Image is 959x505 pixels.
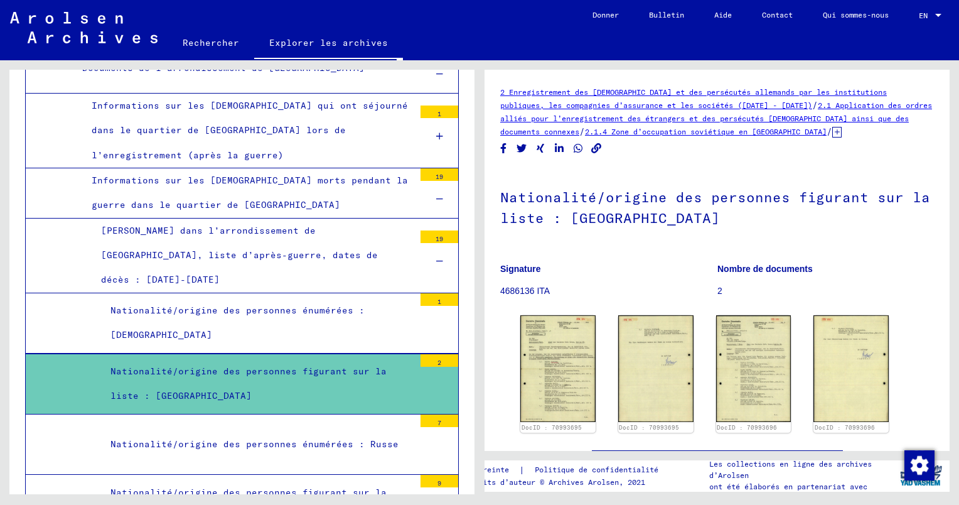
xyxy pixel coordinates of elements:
p: 2 [717,285,934,298]
div: 1 [421,293,458,306]
p: 4686136 ITA [500,285,717,298]
a: DocID : 70993695 [522,424,582,431]
span: / [812,99,818,111]
a: 2 Enregistrement des [DEMOGRAPHIC_DATA] et des persécutés allemands par les institutions publique... [500,87,887,110]
div: 9 [421,475,458,487]
b: Nombre de documents [717,264,813,274]
img: yv_logo.png [897,460,945,491]
div: 7 [421,415,458,427]
a: DocID : 70993695 [619,424,679,431]
font: | [519,464,525,477]
p: ont été élaborés en partenariat avec [709,481,891,492]
a: Empreinte [469,464,519,477]
span: EN [919,11,933,20]
img: Arolsen_neg.svg [10,12,158,43]
a: 2.1.4 Zone d’occupation soviétique en [GEOGRAPHIC_DATA] [585,127,827,136]
a: Explorer les archives [254,28,403,60]
button: Partager sur Twitter [515,141,528,156]
div: [PERSON_NAME] dans l’arrondissement de [GEOGRAPHIC_DATA], liste d’après-guerre, dates de décès : ... [92,219,414,293]
img: Modifier le consentement [904,450,935,481]
p: Droits d’auteur © Archives Arolsen, 2021 [469,477,673,488]
div: Nationalité/origine des personnes énumérées : [DEMOGRAPHIC_DATA] [101,298,414,347]
span: / [827,126,832,137]
div: Nationalité/origine des personnes figurant sur la liste : [GEOGRAPHIC_DATA] [101,359,414,408]
img: 002.jpg [813,315,889,421]
div: Informations sur les [DEMOGRAPHIC_DATA] qui ont séjourné dans le quartier de [GEOGRAPHIC_DATA] lo... [82,94,414,168]
a: Rechercher [168,28,254,58]
button: Partager sur WhatsApp [572,141,585,156]
button: Copier le lien [590,141,603,156]
button: Partager sur Facebook [497,141,510,156]
span: / [579,126,585,137]
div: 1 [421,106,458,118]
div: 19 [421,168,458,181]
a: DocID : 70993696 [717,424,777,431]
a: Politique de confidentialité [525,464,673,477]
button: Partager sur Xing [534,141,547,156]
div: Informations sur les [DEMOGRAPHIC_DATA] morts pendant la guerre dans le quartier de [GEOGRAPHIC_D... [82,168,414,217]
div: 2 [421,354,458,367]
div: 19 [421,231,458,243]
img: 002.jpg [618,315,694,421]
a: DocID : 70993696 [815,424,875,431]
p: Les collections en ligne des archives d’Arolsen [709,459,891,481]
h1: Nationalité/origine des personnes figurant sur la liste : [GEOGRAPHIC_DATA] [500,168,934,244]
button: Partager sur LinkedIn [553,141,566,156]
div: Nationalité/origine des personnes énumérées : Russe [101,432,414,457]
b: Signature [500,264,541,274]
a: Voir les commentaires créés avant janvier 2022 [592,448,843,474]
img: 001.jpg [716,315,791,422]
img: 001.jpg [520,315,596,421]
a: 2.1 Application des ordres alliés pour l’enregistrement des étrangers et des persécutés [DEMOGRAP... [500,100,932,136]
